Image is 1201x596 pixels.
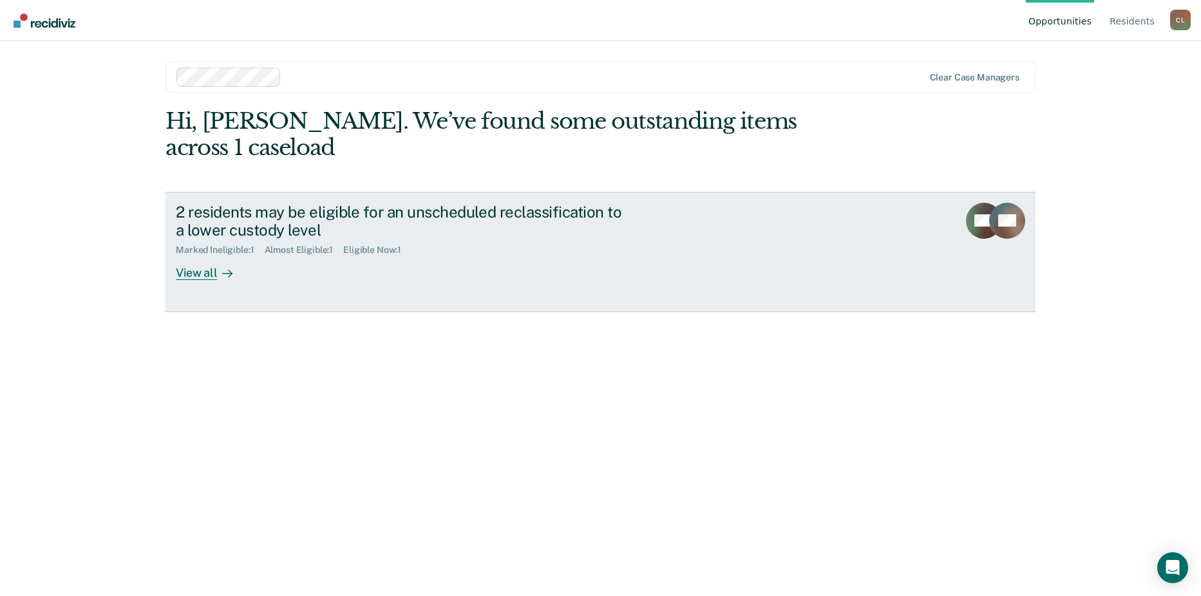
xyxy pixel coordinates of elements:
[14,14,75,28] img: Recidiviz
[343,245,411,256] div: Eligible Now : 1
[176,203,628,240] div: 2 residents may be eligible for an unscheduled reclassification to a lower custody level
[165,108,862,161] div: Hi, [PERSON_NAME]. We’ve found some outstanding items across 1 caseload
[1170,10,1191,30] div: C L
[1157,552,1188,583] div: Open Intercom Messenger
[176,245,264,256] div: Marked Ineligible : 1
[165,192,1036,312] a: 2 residents may be eligible for an unscheduled reclassification to a lower custody levelMarked In...
[930,72,1019,83] div: Clear case managers
[1170,10,1191,30] button: Profile dropdown button
[176,256,248,281] div: View all
[265,245,344,256] div: Almost Eligible : 1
